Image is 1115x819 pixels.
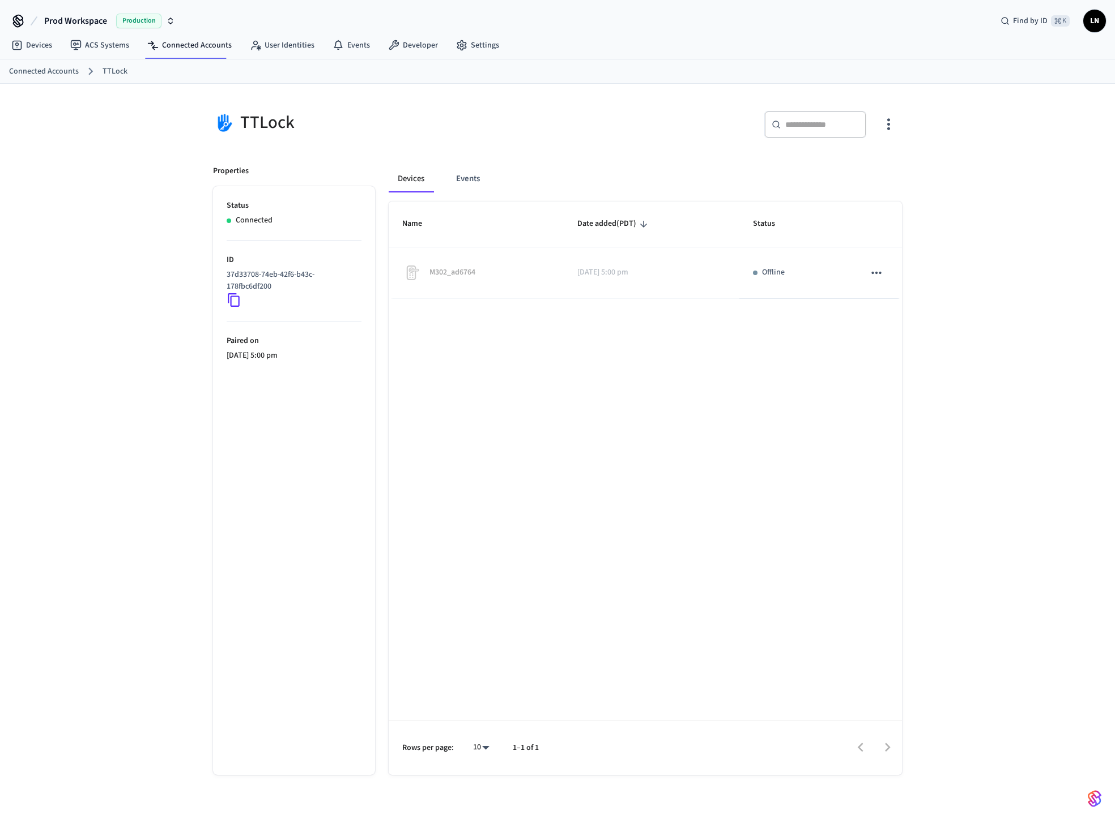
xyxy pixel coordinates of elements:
[513,742,539,754] p: 1–1 of 1
[1088,790,1101,808] img: SeamLogoGradient.69752ec5.svg
[753,215,790,233] span: Status
[402,264,420,282] img: Placeholder Lock Image
[447,165,489,192] button: Events
[577,215,651,233] span: Date added(PDT)
[138,35,241,55] a: Connected Accounts
[389,165,902,192] div: connected account tabs
[9,66,79,78] a: Connected Accounts
[1083,10,1106,32] button: LN
[213,111,551,134] div: TTLock
[103,66,127,78] a: TTLock
[577,267,726,278] p: [DATE] 5:00 pm
[402,742,454,754] p: Rows per page:
[1013,15,1048,27] span: Find by ID
[213,165,249,177] p: Properties
[447,35,508,55] a: Settings
[61,35,138,55] a: ACS Systems
[227,200,361,212] p: Status
[227,350,361,362] p: [DATE] 5:00 pm
[2,35,61,55] a: Devices
[429,267,475,278] p: M302_ad6764
[44,14,107,28] span: Prod Workspace
[116,14,161,28] span: Production
[402,215,437,233] span: Name
[324,35,379,55] a: Events
[236,215,273,226] p: Connected
[1051,15,1070,27] span: ⌘ K
[227,269,357,293] p: 37d33708-74eb-42f6-b43c-178fbc6df200
[389,165,433,192] button: Devices
[1084,11,1105,31] span: LN
[227,254,361,266] p: ID
[762,267,785,278] p: Offline
[389,201,902,299] table: sticky table
[467,739,495,756] div: 10
[379,35,447,55] a: Developer
[227,335,361,347] p: Paired on
[991,11,1079,31] div: Find by ID⌘ K
[213,111,236,134] img: TTLock Logo, Square
[241,35,324,55] a: User Identities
